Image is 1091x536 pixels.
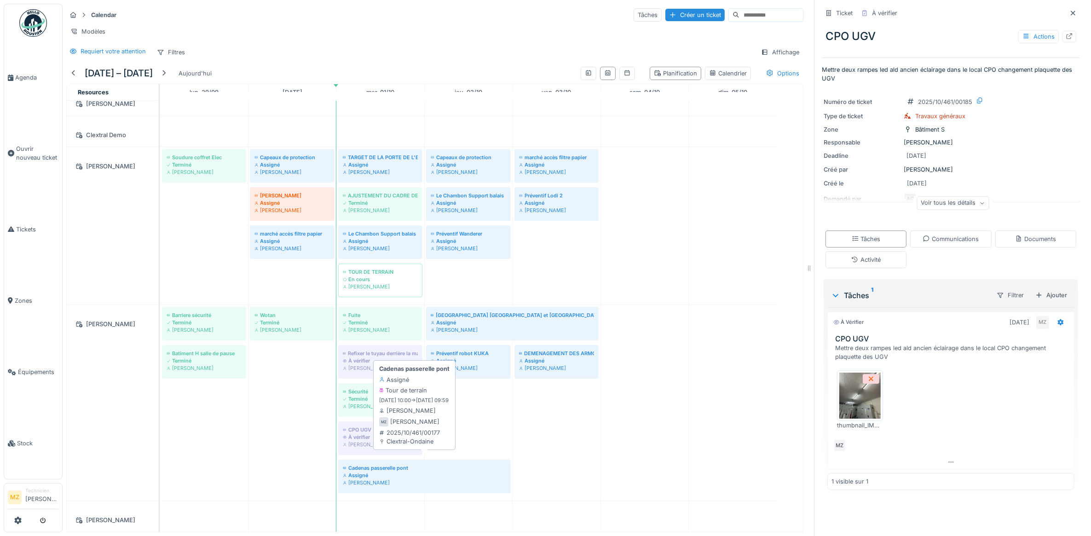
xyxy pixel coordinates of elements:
[72,98,152,110] div: [PERSON_NAME]
[757,46,803,59] div: Affichage
[379,397,449,404] small: [DATE] 10:00 -> [DATE] 09:59
[254,245,330,252] div: [PERSON_NAME]
[1018,30,1059,43] div: Actions
[280,86,305,98] a: 30 septembre 2025
[343,237,418,245] div: Assigné
[343,403,418,410] div: [PERSON_NAME]
[519,192,594,199] div: Préventif Lodi 2
[431,245,506,252] div: [PERSON_NAME]
[187,86,221,98] a: 29 septembre 2025
[167,350,242,357] div: Batiment H salle de pause
[837,421,883,430] div: thumbnail_IMG_4643.jpg
[627,86,662,98] a: 4 octobre 2025
[167,154,242,161] div: Soudure coffret Elec
[634,8,662,22] div: Tâches
[343,192,418,199] div: AJUSTEMENT DU CADRE DE LA PORTE PIETONNE ATELIER RICAMARIE
[167,326,242,334] div: [PERSON_NAME]
[66,25,110,38] div: Modèles
[4,336,62,408] a: Équipements
[824,138,1078,147] div: [PERSON_NAME]
[852,235,881,243] div: Tâches
[254,207,330,214] div: [PERSON_NAME]
[85,68,153,79] h5: [DATE] – [DATE]
[175,67,215,80] div: Aujourd'hui
[379,437,440,446] div: Clextral-Ondaine
[343,464,506,472] div: Cadenas passerelle pont
[254,154,330,161] div: Capeaux de protection
[1032,289,1071,301] div: Ajouter
[254,192,330,199] div: [PERSON_NAME]
[81,47,146,56] div: Requiert votre attention
[824,165,1078,174] div: [PERSON_NAME]
[824,151,900,160] div: Deadline
[167,357,242,364] div: Terminé
[851,255,881,264] div: Activité
[918,98,972,106] div: 2025/10/461/00185
[4,408,62,479] a: Stock
[923,235,979,243] div: Communications
[431,192,506,199] div: Le Chambon Support balais
[824,112,900,121] div: Type de ticket
[836,9,853,17] div: Ticket
[343,230,418,237] div: Le Chambon Support balais
[431,319,594,326] div: Assigné
[8,487,58,509] a: MZ Technicien[PERSON_NAME]
[431,357,506,364] div: Assigné
[343,350,418,357] div: Refixer le tuyau derrière la machine
[379,364,450,373] strong: Cadenas passerelle pont
[431,168,506,176] div: [PERSON_NAME]
[167,364,242,372] div: [PERSON_NAME]
[72,129,152,141] div: Clextral Demo
[16,144,58,162] span: Ouvrir nouveau ticket
[824,125,900,134] div: Zone
[1015,235,1056,243] div: Documents
[917,196,989,210] div: Voir tous les détails
[824,138,900,147] div: Responsable
[824,179,900,188] div: Créé le
[431,326,594,334] div: [PERSON_NAME]
[654,69,697,78] div: Planification
[519,199,594,207] div: Assigné
[519,154,594,161] div: marché accès filtre papier
[379,375,409,384] div: Assigné
[379,406,436,415] div: [PERSON_NAME]
[343,245,418,252] div: [PERSON_NAME]
[343,207,418,214] div: [PERSON_NAME]
[343,199,418,207] div: Terminé
[254,230,330,237] div: marché accès filtre papier
[343,472,506,479] div: Assigné
[167,161,242,168] div: Terminé
[665,9,725,21] div: Créer un ticket
[835,344,1070,361] div: Mettre deux rampes led ald ancien éclairage dans le local CPO changement plaquette des UGV
[343,319,418,326] div: Terminé
[762,67,803,80] div: Options
[716,86,750,98] a: 5 octobre 2025
[72,318,152,330] div: [PERSON_NAME]
[72,514,152,526] div: [PERSON_NAME]
[4,113,62,193] a: Ouvrir nouveau ticket
[78,89,109,96] span: Resources
[254,311,330,319] div: Wotan
[431,350,506,357] div: Préventif robot KUKA
[431,199,506,207] div: Assigné
[4,265,62,336] a: Zones
[431,230,506,237] div: Préventif Wanderer
[379,428,440,437] div: 2025/10/461/00177
[343,479,506,486] div: [PERSON_NAME]
[519,350,594,357] div: DEMENAGEMENT DES ARMOIRES, PORTIQUES ET COFFRE FORT POUR BU POMPE
[431,161,506,168] div: Assigné
[16,225,58,234] span: Tickets
[833,318,864,326] div: À vérifier
[539,86,573,98] a: 3 octobre 2025
[167,319,242,326] div: Terminé
[343,388,418,395] div: Sécurité
[254,237,330,245] div: Assigné
[452,86,485,98] a: 2 octobre 2025
[153,46,189,59] div: Filtres
[915,112,965,121] div: Travaux généraux
[343,326,418,334] div: [PERSON_NAME]
[1010,318,1029,327] div: [DATE]
[915,125,945,134] div: Bâtiment S
[25,487,58,494] div: Technicien
[379,386,427,395] div: Tour de terrain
